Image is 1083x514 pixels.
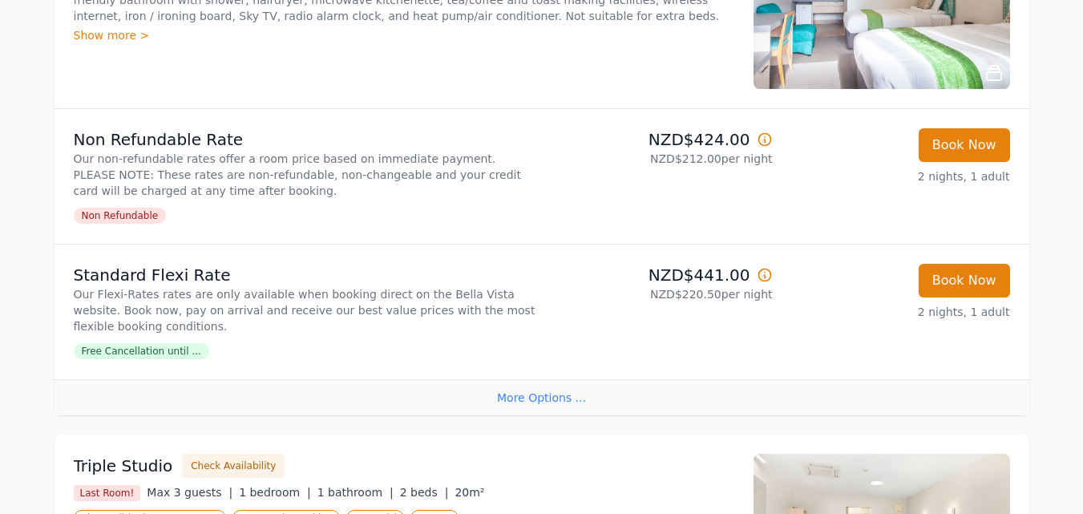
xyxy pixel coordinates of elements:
span: Non Refundable [74,208,167,224]
p: Our non-refundable rates offer a room price based on immediate payment. PLEASE NOTE: These rates ... [74,151,535,199]
button: Book Now [919,128,1010,162]
p: NZD$441.00 [548,264,773,286]
h3: Triple Studio [74,455,173,477]
p: NZD$424.00 [548,128,773,151]
div: More Options ... [55,379,1029,415]
span: 1 bathroom | [317,486,394,499]
p: 2 nights, 1 adult [786,168,1010,184]
p: NZD$220.50 per night [548,286,773,302]
p: 2 nights, 1 adult [786,304,1010,320]
p: Our Flexi-Rates rates are only available when booking direct on the Bella Vista website. Book now... [74,286,535,334]
span: 2 beds | [400,486,449,499]
p: Standard Flexi Rate [74,264,535,286]
div: Show more > [74,27,734,43]
button: Check Availability [182,454,285,478]
p: NZD$212.00 per night [548,151,773,167]
span: Free Cancellation until ... [74,343,209,359]
button: Book Now [919,264,1010,297]
span: 1 bedroom | [239,486,311,499]
p: Non Refundable Rate [74,128,535,151]
span: Last Room! [74,485,141,501]
span: 20m² [455,486,484,499]
span: Max 3 guests | [147,486,232,499]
